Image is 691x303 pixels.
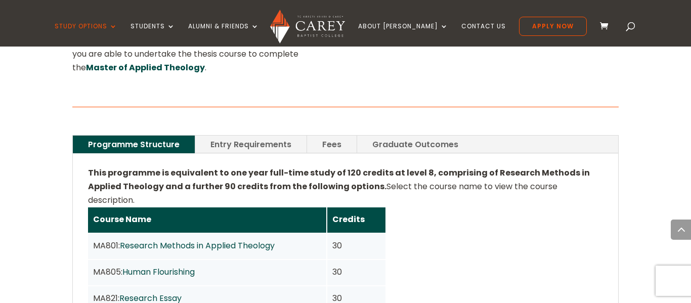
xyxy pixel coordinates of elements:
[73,136,195,153] a: Programme Structure
[120,240,275,251] a: Research Methods in Applied Theology
[270,10,344,44] img: Carey Baptist College
[93,212,321,226] div: Course Name
[461,23,506,47] a: Contact Us
[93,265,321,279] div: MA805:
[55,23,117,47] a: Study Options
[332,212,381,226] div: Credits
[332,265,381,279] div: 30
[357,136,473,153] a: Graduate Outcomes
[358,23,448,47] a: About [PERSON_NAME]
[195,136,307,153] a: Entry Requirements
[519,17,587,36] a: Apply Now
[86,62,205,73] a: Master of Applied Theology
[122,266,195,278] a: Human Flourishing
[131,23,175,47] a: Students
[332,239,381,252] div: 30
[307,136,357,153] a: Fees
[93,239,321,252] div: MA801:
[88,167,590,192] strong: This programme is equivalent to one year full-time study of 120 credits at level 8, comprising of...
[188,23,259,47] a: Alumni & Friends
